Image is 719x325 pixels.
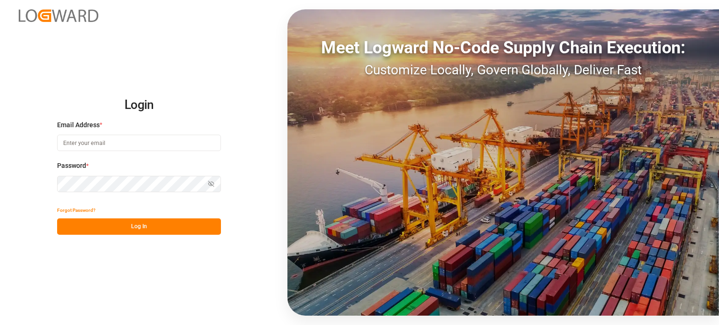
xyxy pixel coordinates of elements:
[287,60,719,80] div: Customize Locally, Govern Globally, Deliver Fast
[57,90,221,120] h2: Login
[57,135,221,151] input: Enter your email
[19,9,98,22] img: Logward_new_orange.png
[287,35,719,60] div: Meet Logward No-Code Supply Chain Execution:
[57,161,86,171] span: Password
[57,218,221,235] button: Log In
[57,202,95,218] button: Forgot Password?
[57,120,100,130] span: Email Address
